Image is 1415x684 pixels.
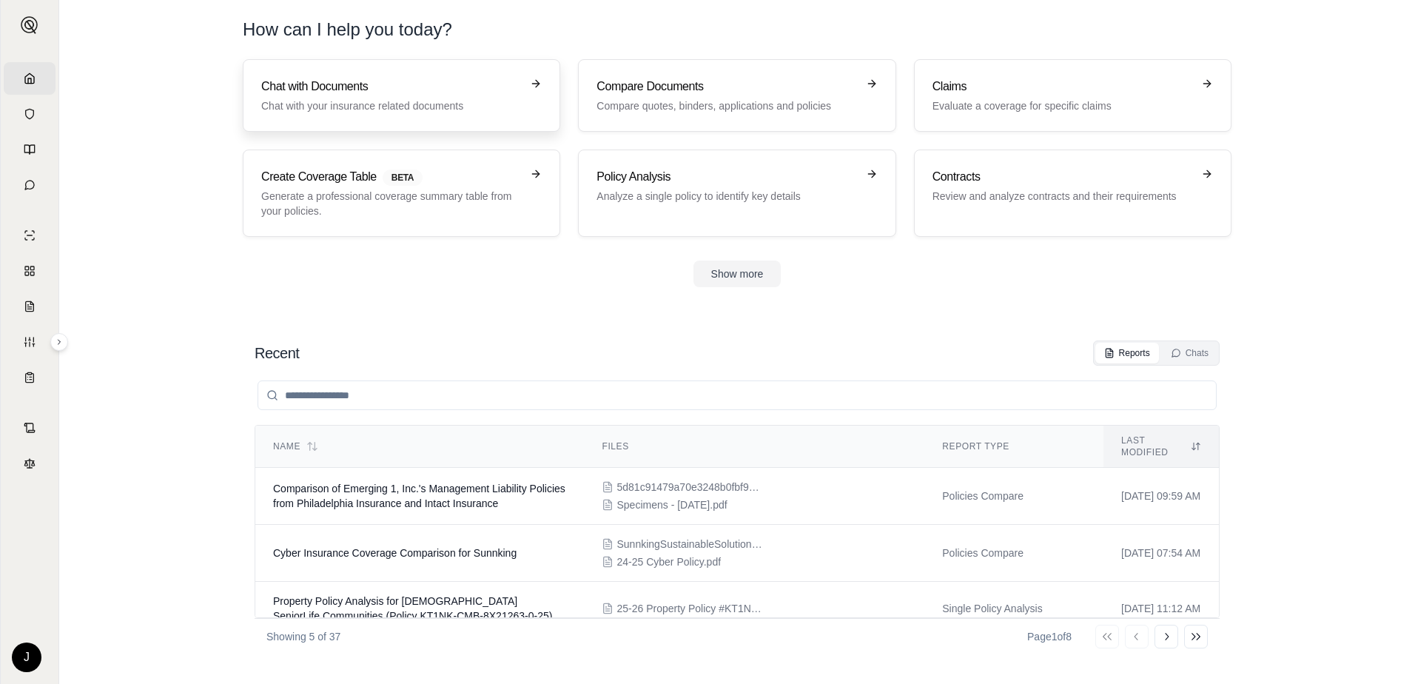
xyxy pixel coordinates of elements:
p: Review and analyze contracts and their requirements [932,189,1192,204]
p: Evaluate a coverage for specific claims [932,98,1192,113]
p: Chat with your insurance related documents [261,98,521,113]
h3: Chat with Documents [261,78,521,95]
a: Home [4,62,56,95]
h3: Claims [932,78,1192,95]
span: Cyber Insurance Coverage Comparison for Sunnking [273,547,517,559]
span: Comparison of Emerging 1, Inc.'s Management Liability Policies from Philadelphia Insurance and In... [273,483,565,509]
a: ClaimsEvaluate a coverage for specific claims [914,59,1231,132]
a: Single Policy [4,219,56,252]
div: Last modified [1121,435,1201,458]
span: Property Policy Analysis for Episcopal SeniorLife Communities (Policy KT1NK-CMB-8X21263-0-25) [273,595,552,622]
span: 25-26 Property Policy #KT1NKCMB8X21263025 - Episcopal SeniorLife Communities.pdf [616,601,764,616]
td: Policies Compare [924,468,1103,525]
td: Single Policy Analysis [924,582,1103,636]
h2: Recent [255,343,299,363]
span: 5d81c91479a70e3248b0fbf996533c1a.pdf [616,480,764,494]
div: Reports [1104,347,1150,359]
div: Name [273,440,566,452]
p: Compare quotes, binders, applications and policies [596,98,856,113]
span: BETA [383,170,423,186]
span: Specimens - 8.28.25.pdf [616,497,727,512]
td: Policies Compare [924,525,1103,582]
div: Chats [1171,347,1209,359]
a: Chat with DocumentsChat with your insurance related documents [243,59,560,132]
a: Documents Vault [4,98,56,130]
a: Policy Comparisons [4,255,56,287]
a: ContractsReview and analyze contracts and their requirements [914,150,1231,237]
a: Legal Search Engine [4,447,56,480]
td: [DATE] 11:12 AM [1103,582,1219,636]
img: Expand sidebar [21,16,38,34]
th: Report Type [924,426,1103,468]
th: Files [584,426,924,468]
a: Policy AnalysisAnalyze a single policy to identify key details [578,150,895,237]
p: Analyze a single policy to identify key details [596,189,856,204]
button: Expand sidebar [15,10,44,40]
h3: Compare Documents [596,78,856,95]
h3: Policy Analysis [596,168,856,186]
div: J [12,643,41,672]
h3: Create Coverage Table [261,168,521,186]
span: 24-25 Cyber Policy.pdf [616,554,721,569]
button: Expand sidebar [50,333,68,351]
a: Claim Coverage [4,290,56,323]
a: Chat [4,169,56,201]
a: Custom Report [4,326,56,358]
button: Show more [693,261,782,287]
td: [DATE] 07:54 AM [1103,525,1219,582]
a: Create Coverage TableBETAGenerate a professional coverage summary table from your policies. [243,150,560,237]
p: Showing 5 of 37 [266,629,340,644]
span: SunnkingSustainableSolutions-QCB-250-1UATPAKK-Cowbell-Proposal.pdf [616,537,764,551]
a: Contract Analysis [4,412,56,444]
button: Chats [1162,343,1217,363]
a: Coverage Table [4,361,56,394]
a: Prompt Library [4,133,56,166]
button: Reports [1095,343,1159,363]
p: Generate a professional coverage summary table from your policies. [261,189,521,218]
td: [DATE] 09:59 AM [1103,468,1219,525]
h3: Contracts [932,168,1192,186]
h1: How can I help you today? [243,18,452,41]
div: Page 1 of 8 [1027,629,1072,644]
a: Compare DocumentsCompare quotes, binders, applications and policies [578,59,895,132]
